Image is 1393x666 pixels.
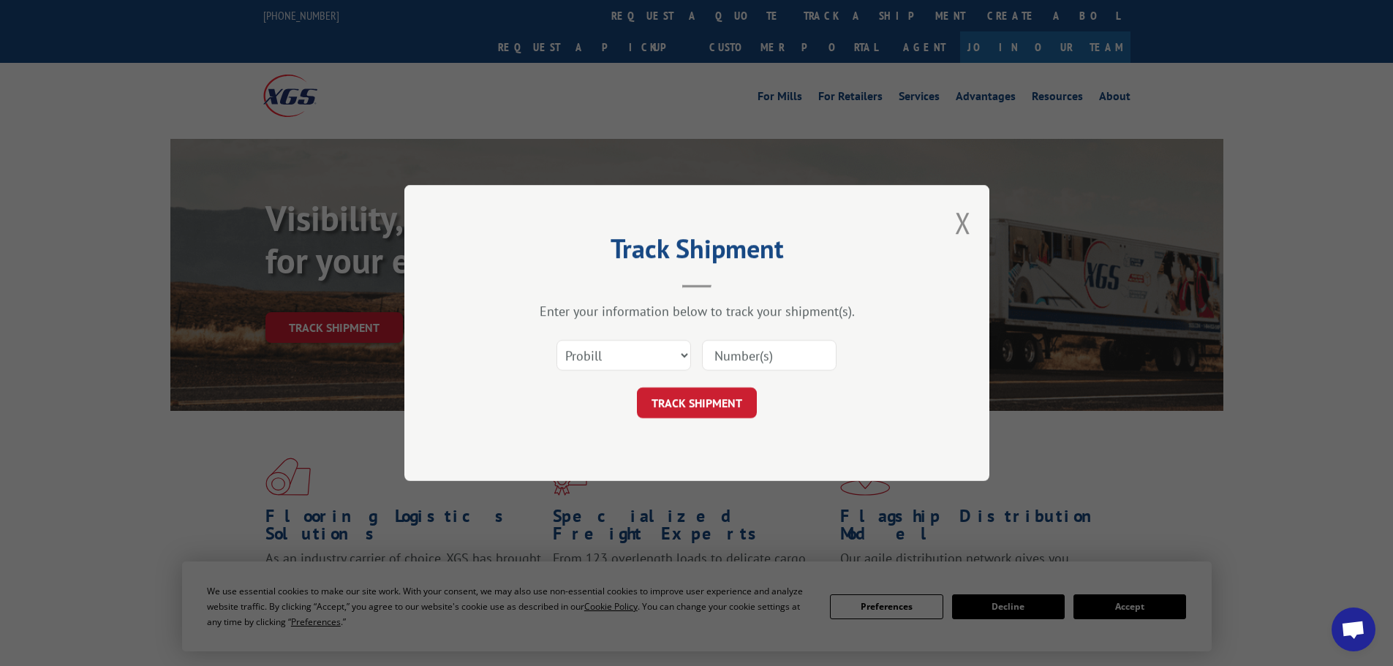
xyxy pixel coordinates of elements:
button: Close modal [955,203,971,242]
button: TRACK SHIPMENT [637,387,757,418]
input: Number(s) [702,340,837,371]
h2: Track Shipment [477,238,916,266]
div: Enter your information below to track your shipment(s). [477,303,916,319]
div: Open chat [1332,608,1375,651]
